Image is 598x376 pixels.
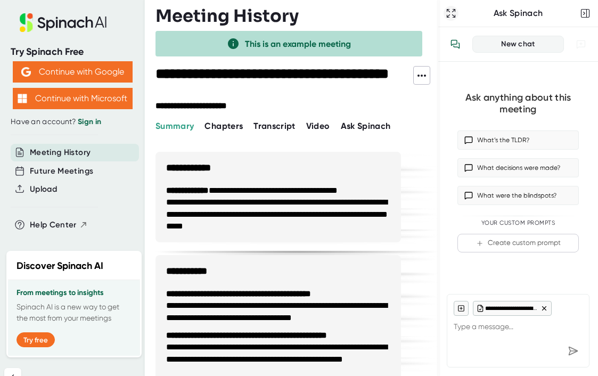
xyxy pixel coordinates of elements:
button: Ask Spinach [341,120,391,133]
button: What decisions were made? [457,158,579,177]
button: Continue with Microsoft [13,88,133,109]
span: This is an example meeting [245,39,351,49]
div: Have an account? [11,117,134,127]
div: Try Spinach Free [11,46,134,58]
div: Ask anything about this meeting [457,92,579,116]
button: Close conversation sidebar [578,6,593,21]
div: Your Custom Prompts [457,219,579,227]
button: Meeting History [30,146,91,159]
button: Continue with Google [13,61,133,83]
span: Summary [155,121,194,131]
span: Ask Spinach [341,121,391,131]
h3: From meetings to insights [17,289,132,297]
button: Create custom prompt [457,234,579,252]
span: Transcript [253,121,296,131]
button: Try free [17,332,55,347]
div: New chat [479,39,557,49]
button: Future Meetings [30,165,93,177]
button: Video [306,120,330,133]
button: Chapters [204,120,243,133]
span: Help Center [30,219,77,231]
h2: Discover Spinach AI [17,259,103,273]
button: Upload [30,183,57,195]
div: Ask Spinach [458,8,578,19]
img: Aehbyd4JwY73AAAAAElFTkSuQmCC [21,67,31,77]
p: Spinach AI is a new way to get the most from your meetings [17,301,132,324]
span: Video [306,121,330,131]
button: Help Center [30,219,88,231]
button: Transcript [253,120,296,133]
button: Expand to Ask Spinach page [444,6,458,21]
a: Sign in [78,117,101,126]
h3: Meeting History [155,6,299,26]
button: View conversation history [445,34,466,55]
div: Send message [563,341,583,361]
button: Summary [155,120,194,133]
span: Chapters [204,121,243,131]
button: What’s the TLDR? [457,130,579,150]
button: What were the blindspots? [457,186,579,205]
